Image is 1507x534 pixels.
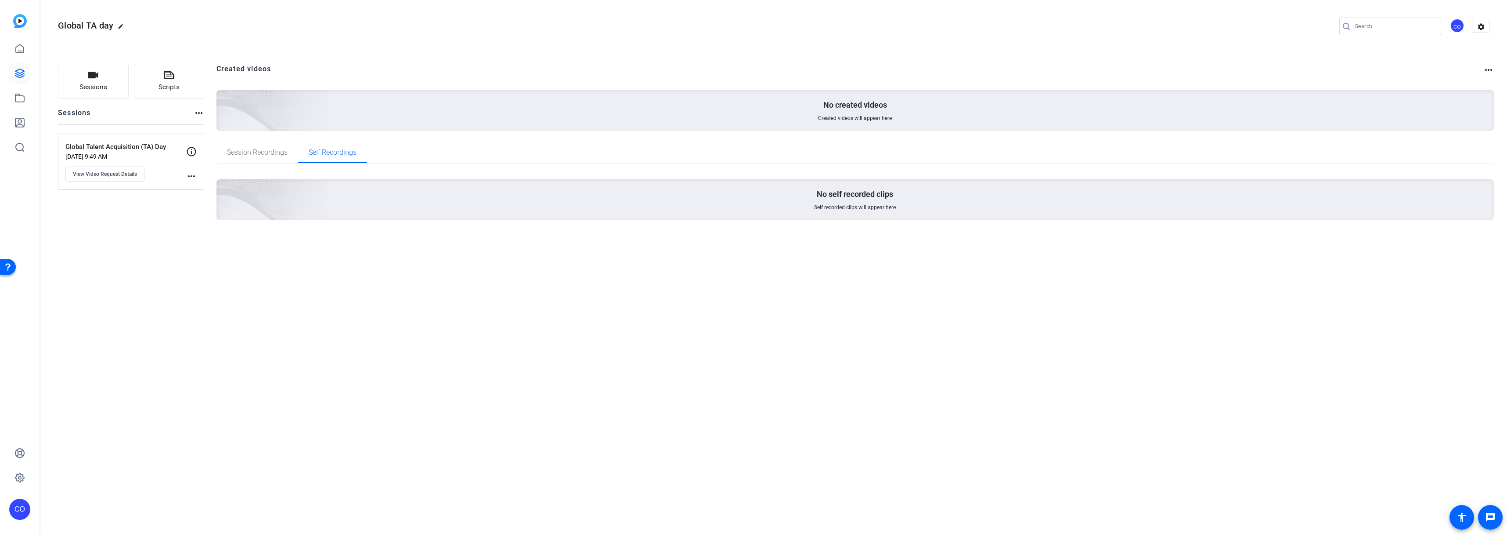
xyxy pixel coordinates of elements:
mat-icon: more_horiz [1483,65,1494,75]
button: Scripts [134,64,205,99]
span: View Video Request Details [73,171,137,178]
p: [DATE] 9:49 AM [65,153,186,160]
span: Created videos will appear here [818,115,892,122]
ngx-avatar: Ciara Ocasio [1450,18,1465,34]
h2: Sessions [58,108,91,124]
div: CO [9,499,30,520]
span: Scripts [159,82,180,92]
img: blue-gradient.svg [13,14,27,28]
input: Search [1355,21,1434,32]
mat-icon: more_horiz [186,171,197,182]
button: View Video Request Details [65,167,144,182]
p: No created videos [823,100,887,110]
span: Sessions [79,82,107,92]
span: Global TA day [58,20,113,31]
img: Creted videos background [118,3,328,194]
p: Global Talent Acquisition (TA) Day [65,142,186,152]
span: Session Recordings [227,149,288,156]
span: Self Recordings [309,149,357,156]
span: Self recorded clips will appear here [814,204,896,211]
div: CO [1450,18,1464,33]
mat-icon: more_horiz [194,108,204,118]
mat-icon: edit [118,23,128,34]
p: No self recorded clips [817,189,893,200]
mat-icon: message [1485,512,1496,523]
h2: Created videos [216,64,1484,81]
img: Creted videos background [118,92,328,283]
button: Sessions [58,64,129,99]
mat-icon: settings [1472,20,1490,33]
mat-icon: accessibility [1457,512,1467,523]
